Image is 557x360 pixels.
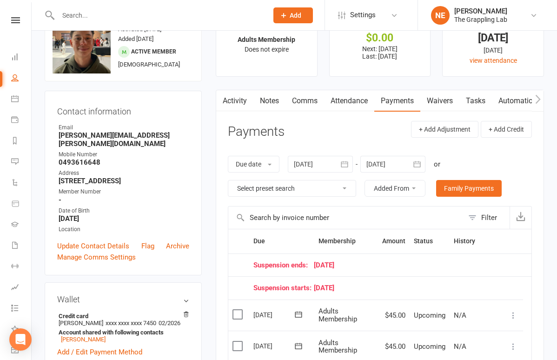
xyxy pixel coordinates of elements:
a: view attendance [470,57,517,64]
th: History [450,229,504,253]
strong: Adults Membership [238,36,295,43]
a: [PERSON_NAME] [61,336,106,343]
strong: 0493616648 [59,158,189,167]
div: [DATE] [253,307,296,322]
span: [DEMOGRAPHIC_DATA] [118,61,180,68]
button: Due date [228,156,279,173]
li: [PERSON_NAME] [57,311,189,344]
a: Manage Comms Settings [57,252,136,263]
th: Membership [314,229,378,253]
div: Date of Birth [59,207,189,215]
a: Calendar [11,89,32,110]
strong: - [59,196,189,204]
td: $45.00 [378,300,410,331]
a: Reports [11,131,32,152]
div: [DATE] [253,261,519,269]
div: Email [59,123,189,132]
span: Upcoming [414,311,445,320]
a: Assessments [11,278,32,299]
strong: Credit card [59,313,185,320]
span: Suspension ends: [253,261,314,269]
div: Address [59,169,189,178]
div: Member Number [59,187,189,196]
a: Activity [216,90,253,112]
strong: [STREET_ADDRESS] [59,177,189,185]
button: + Add Credit [481,121,532,138]
input: Search by invoice number [228,207,464,229]
span: Active member [131,48,176,55]
button: Added From [365,180,425,197]
a: Update Contact Details [57,240,129,252]
div: NE [431,6,450,25]
a: Notes [253,90,285,112]
div: [DATE] [253,284,519,292]
span: Does not expire [245,46,289,53]
a: Product Sales [11,194,32,215]
span: Adults Membership [318,307,357,323]
p: Next: [DATE] Last: [DATE] [338,45,422,60]
a: People [11,68,32,89]
div: Mobile Number [59,150,189,159]
h3: Wallet [57,295,189,304]
a: Payments [11,110,32,131]
time: Added [DATE] [118,35,153,42]
time: Activated [DATE] [118,26,161,33]
div: $0.00 [338,33,422,43]
input: Search... [55,9,261,22]
h3: Contact information [57,103,189,116]
a: Automations [492,90,547,112]
a: Payments [374,90,420,112]
th: Status [410,229,450,253]
div: Filter [481,212,497,223]
img: image1756874517.png [53,15,111,73]
a: Family Payments [436,180,502,197]
a: Waivers [420,90,459,112]
button: + Add Adjustment [411,121,478,138]
strong: Account shared with following contacts [59,329,185,336]
span: Add [290,12,301,19]
div: [DATE] [253,339,296,353]
a: Flag [141,240,154,252]
span: Settings [350,5,376,26]
span: 02/2026 [159,320,180,327]
th: Amount [378,229,410,253]
div: [DATE] [451,45,535,55]
a: What's New [11,320,32,340]
div: Location [59,225,189,234]
a: Dashboard [11,47,32,68]
a: Tasks [459,90,492,112]
div: [PERSON_NAME] [454,7,507,15]
div: The Grappling Lab [454,15,507,24]
button: Filter [464,207,510,229]
span: Upcoming [414,342,445,351]
a: Comms [285,90,324,112]
span: xxxx xxxx xxxx 7450 [106,320,156,327]
h3: Payments [228,125,285,139]
span: N/A [454,311,466,320]
a: Archive [166,240,189,252]
div: [DATE] [451,33,535,43]
span: N/A [454,342,466,351]
div: Open Intercom Messenger [9,328,32,351]
span: Adults Membership [318,339,357,355]
button: Add [273,7,313,23]
a: Attendance [324,90,374,112]
div: or [434,159,440,170]
a: Add / Edit Payment Method [57,347,142,358]
strong: [DATE] [59,214,189,223]
strong: [PERSON_NAME][EMAIL_ADDRESS][PERSON_NAME][DOMAIN_NAME] [59,131,189,148]
th: Due [249,229,314,253]
span: Suspension starts: [253,284,314,292]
